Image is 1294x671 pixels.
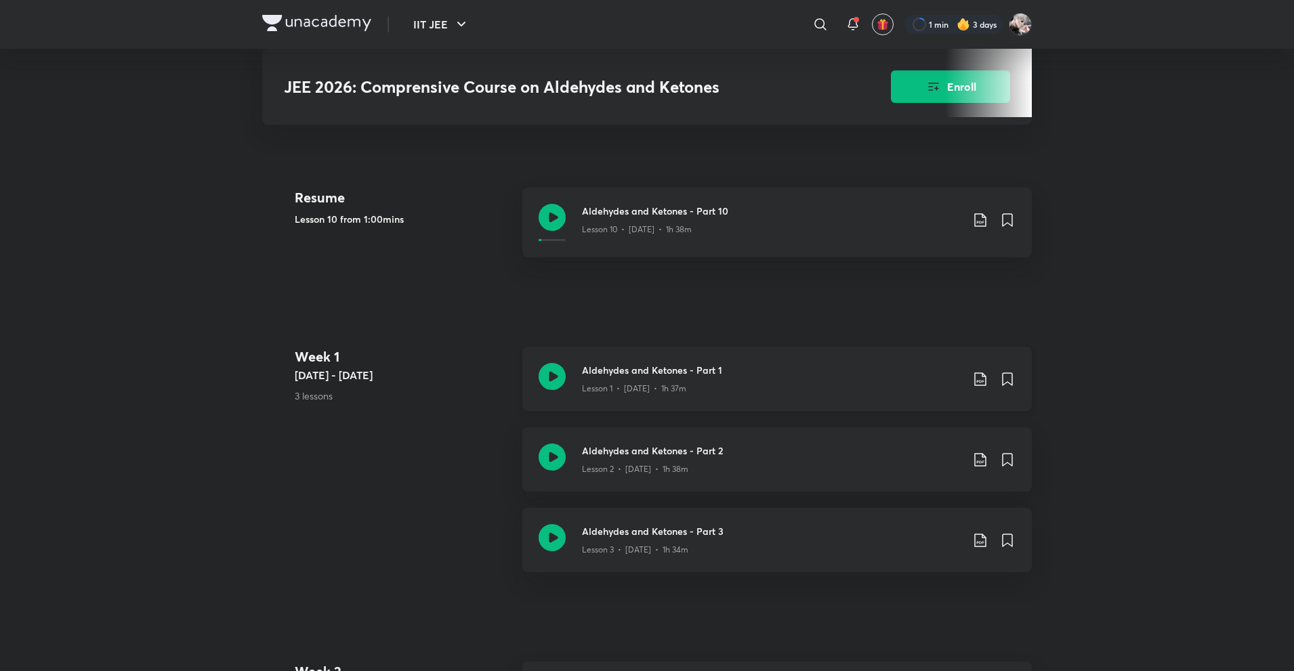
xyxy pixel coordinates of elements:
[295,212,512,226] h5: Lesson 10 from 1:00mins
[872,14,894,35] button: avatar
[582,463,688,475] p: Lesson 2 • [DATE] • 1h 38m
[295,367,512,383] h5: [DATE] - [DATE]
[262,15,371,31] img: Company Logo
[295,188,512,208] h4: Resume
[522,427,1032,508] a: Aldehydes and Ketones - Part 2Lesson 2 • [DATE] • 1h 38m
[582,223,692,236] p: Lesson 10 • [DATE] • 1h 38m
[891,70,1010,103] button: Enroll
[582,544,688,556] p: Lesson 3 • [DATE] • 1h 34m
[295,347,512,367] h4: Week 1
[284,77,814,97] h3: JEE 2026: Comprensive Course on Aldehydes and Ketones
[522,508,1032,588] a: Aldehydes and Ketones - Part 3Lesson 3 • [DATE] • 1h 34m
[877,18,889,30] img: avatar
[1009,13,1032,36] img: Navin Raj
[582,524,961,538] h3: Aldehydes and Ketones - Part 3
[522,188,1032,274] a: Aldehydes and Ketones - Part 10Lesson 10 • [DATE] • 1h 38m
[582,383,686,395] p: Lesson 1 • [DATE] • 1h 37m
[582,443,961,458] h3: Aldehydes and Ketones - Part 2
[262,15,371,35] a: Company Logo
[582,363,961,377] h3: Aldehydes and Ketones - Part 1
[295,389,512,403] p: 3 lessons
[522,347,1032,427] a: Aldehydes and Ketones - Part 1Lesson 1 • [DATE] • 1h 37m
[405,11,478,38] button: IIT JEE
[582,204,961,218] h3: Aldehydes and Ketones - Part 10
[957,18,970,31] img: streak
